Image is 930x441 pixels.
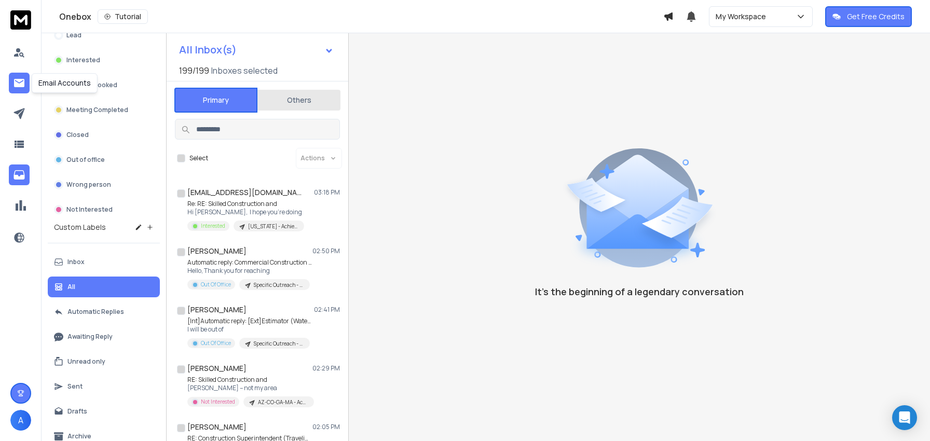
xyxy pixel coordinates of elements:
button: Out of office [48,149,160,170]
div: Email Accounts [32,73,98,93]
p: [US_STATE] - Achievers Recruitment [248,223,298,230]
p: Automatic reply: Commercial Construction Superintendent [187,258,312,267]
button: Primary [174,88,257,113]
p: It’s the beginning of a legendary conversation [535,284,744,299]
p: Closed [66,131,89,139]
p: I will be out of [187,325,312,334]
h1: All Inbox(s) [179,45,237,55]
button: Closed [48,125,160,145]
p: Wrong person [66,181,111,189]
h1: [EMAIL_ADDRESS][DOMAIN_NAME] [187,187,302,198]
h1: [PERSON_NAME] [187,246,247,256]
p: All [67,283,75,291]
button: All Inbox(s) [171,39,342,60]
p: Specific Outreach - Construction actual jobs - Achievers Recruitment [254,281,304,289]
p: Not Interested [66,205,113,214]
p: Hello, Thank you for reaching [187,267,312,275]
button: Inbox [48,252,160,272]
p: Not Interested [201,398,235,406]
p: Get Free Credits [847,11,905,22]
button: Unread only [48,351,160,372]
p: [PERSON_NAME] – not my area [187,384,312,392]
h1: [PERSON_NAME] [187,363,247,374]
button: Lead [48,25,160,46]
p: Interested [66,56,100,64]
p: Lead [66,31,81,39]
p: Hi [PERSON_NAME], I hope you're doing [187,208,304,216]
button: Drafts [48,401,160,422]
p: Specific Outreach - Construction actual jobs - Achievers Recruitment [254,340,304,348]
p: Interested [201,222,225,230]
button: A [10,410,31,431]
button: Interested [48,50,160,71]
p: Archive [67,432,91,440]
button: Awaiting Reply [48,326,160,347]
button: All [48,277,160,297]
p: 02:50 PM [312,247,340,255]
h3: Inboxes selected [211,64,278,77]
button: Tutorial [98,9,148,24]
p: Inbox [67,258,85,266]
p: Meeting Completed [66,106,128,114]
p: Out Of Office [201,339,231,347]
h1: [PERSON_NAME] [187,305,247,315]
p: 02:05 PM [312,423,340,431]
p: Drafts [67,407,87,416]
button: Meeting Completed [48,100,160,120]
button: Not Interested [48,199,160,220]
p: AZ-CO-GA-MA - Achievers Recruitment [258,398,308,406]
h1: [PERSON_NAME] [187,422,247,432]
p: My Workspace [716,11,770,22]
p: Automatic Replies [67,308,124,316]
p: 02:29 PM [312,364,340,373]
p: 03:18 PM [314,188,340,197]
label: Select [189,154,208,162]
p: 02:41 PM [314,306,340,314]
p: Re: RE: Skilled Construction and [187,200,304,208]
p: Out Of Office [201,281,231,288]
button: Automatic Replies [48,301,160,322]
p: Sent [67,382,83,391]
p: Out of office [66,156,105,164]
p: Awaiting Reply [67,333,113,341]
p: Unread only [67,357,105,366]
button: Get Free Credits [825,6,912,27]
h3: Custom Labels [54,222,106,232]
button: Sent [48,376,160,397]
div: Open Intercom Messenger [892,405,917,430]
button: Wrong person [48,174,160,195]
p: RE: Skilled Construction and [187,376,312,384]
span: 199 / 199 [179,64,209,77]
button: Meeting Booked [48,75,160,95]
p: [Int]Automatic reply: [Ext]Estimator (Waterproofing) Available [187,317,312,325]
div: Onebox [59,9,663,24]
button: Others [257,89,340,112]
